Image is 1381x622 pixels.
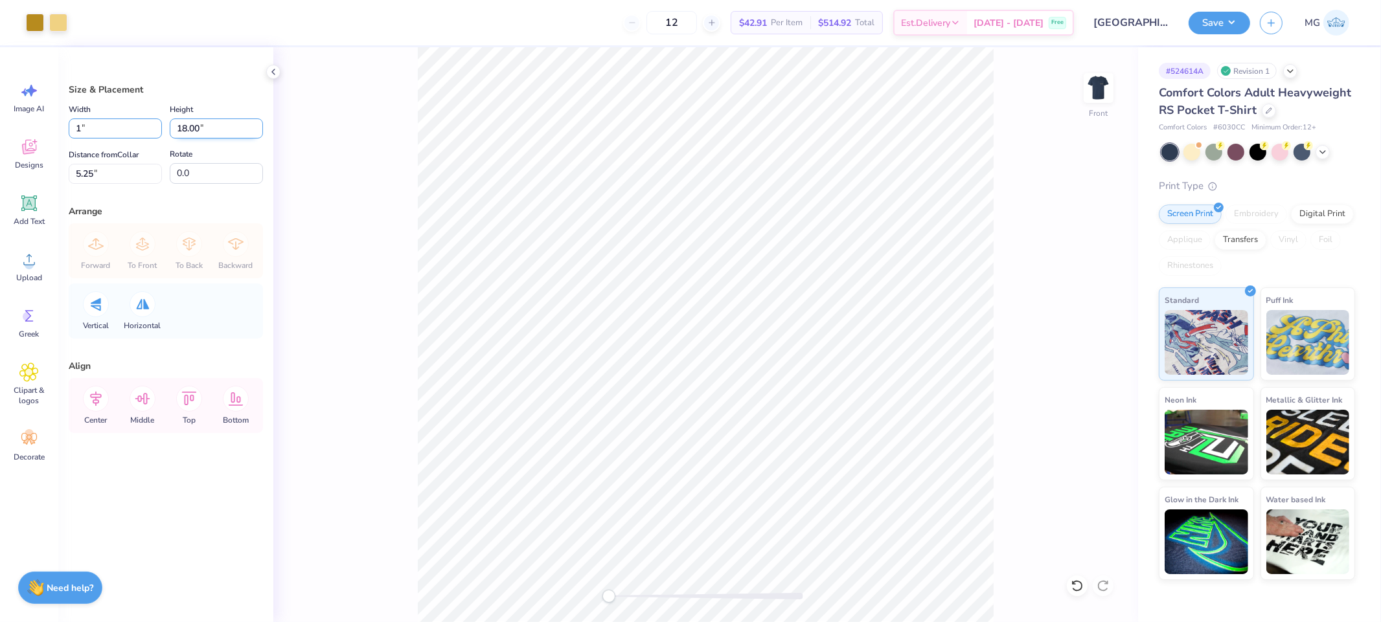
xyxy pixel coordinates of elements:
div: Transfers [1215,230,1266,250]
div: Revision 1 [1217,63,1277,79]
span: Comfort Colors Adult Heavyweight RS Pocket T-Shirt [1159,85,1351,118]
img: Glow in the Dark Ink [1165,509,1248,574]
span: Per Item [771,16,803,30]
img: Front [1086,75,1112,101]
a: MG [1299,10,1355,36]
span: Designs [15,160,43,170]
span: Puff Ink [1266,293,1294,307]
span: Greek [19,329,40,339]
span: Top [183,415,196,425]
div: Rhinestones [1159,256,1222,276]
label: Width [69,102,91,117]
span: Clipart & logos [8,385,51,406]
span: Bottom [223,415,249,425]
span: Standard [1165,293,1199,307]
span: Est. Delivery [901,16,950,30]
span: Decorate [14,452,45,462]
div: Front [1090,107,1108,119]
span: Middle [131,415,155,425]
span: # 6030CC [1213,122,1245,133]
div: Applique [1159,230,1211,250]
span: Neon Ink [1165,393,1196,406]
span: Add Text [14,216,45,227]
div: Screen Print [1159,205,1222,224]
strong: Need help? [47,582,94,594]
input: – – [646,11,697,34]
div: Print Type [1159,179,1355,194]
div: Digital Print [1291,205,1354,224]
span: Horizontal [124,320,161,331]
label: Height [170,102,193,117]
span: Upload [16,272,42,283]
img: Neon Ink [1165,410,1248,474]
span: Image AI [14,104,45,114]
img: Standard [1165,310,1248,375]
div: Arrange [69,205,263,218]
span: $42.91 [739,16,767,30]
div: Align [69,359,263,373]
span: Free [1051,18,1064,27]
span: Metallic & Glitter Ink [1266,393,1343,406]
span: Comfort Colors [1159,122,1207,133]
span: Total [855,16,874,30]
span: Vertical [83,320,109,331]
span: Glow in the Dark Ink [1165,493,1238,506]
img: Mary Grace [1323,10,1349,36]
img: Water based Ink [1266,509,1350,574]
div: # 524614A [1159,63,1211,79]
div: Accessibility label [602,590,615,603]
span: [DATE] - [DATE] [974,16,1044,30]
label: Distance from Collar [69,147,139,162]
div: Size & Placement [69,83,263,96]
img: Metallic & Glitter Ink [1266,410,1350,474]
button: Save [1189,12,1250,34]
div: Vinyl [1270,230,1307,250]
div: Foil [1310,230,1341,250]
span: MG [1305,16,1320,30]
span: Water based Ink [1266,493,1326,506]
span: Minimum Order: 12 + [1251,122,1316,133]
span: Center [85,415,108,425]
span: $514.92 [818,16,851,30]
div: Embroidery [1226,205,1287,224]
label: Rotate [170,146,192,162]
img: Puff Ink [1266,310,1350,375]
input: Untitled Design [1084,10,1179,36]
